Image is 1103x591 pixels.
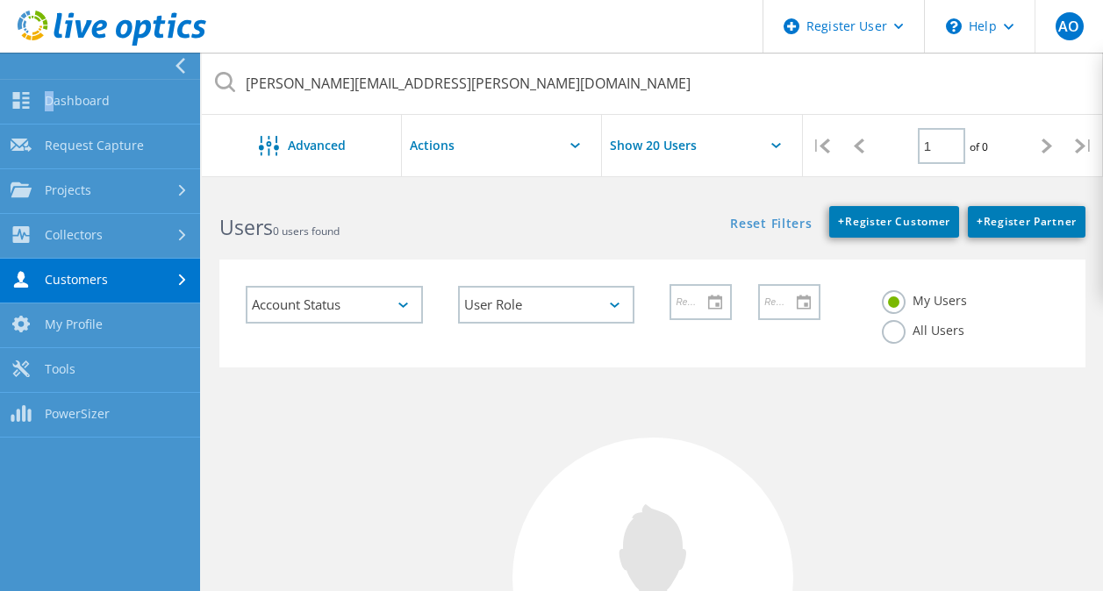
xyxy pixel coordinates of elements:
[458,286,635,324] div: User Role
[838,214,845,229] b: +
[273,224,340,239] span: 0 users found
[882,320,964,337] label: All Users
[946,18,962,34] svg: \n
[968,206,1085,238] a: +Register Partner
[288,139,346,152] span: Advanced
[970,139,988,154] span: of 0
[882,290,967,307] label: My Users
[977,214,1077,229] span: Register Partner
[838,214,950,229] span: Register Customer
[803,115,841,177] div: |
[219,213,273,241] b: Users
[977,214,984,229] b: +
[1065,115,1103,177] div: |
[246,286,423,324] div: Account Status
[760,285,806,318] input: Register to
[829,206,959,238] a: +Register Customer
[730,217,812,232] a: Reset Filters
[671,285,718,318] input: Register from
[1058,19,1079,33] span: AO
[18,37,206,49] a: Live Optics Dashboard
